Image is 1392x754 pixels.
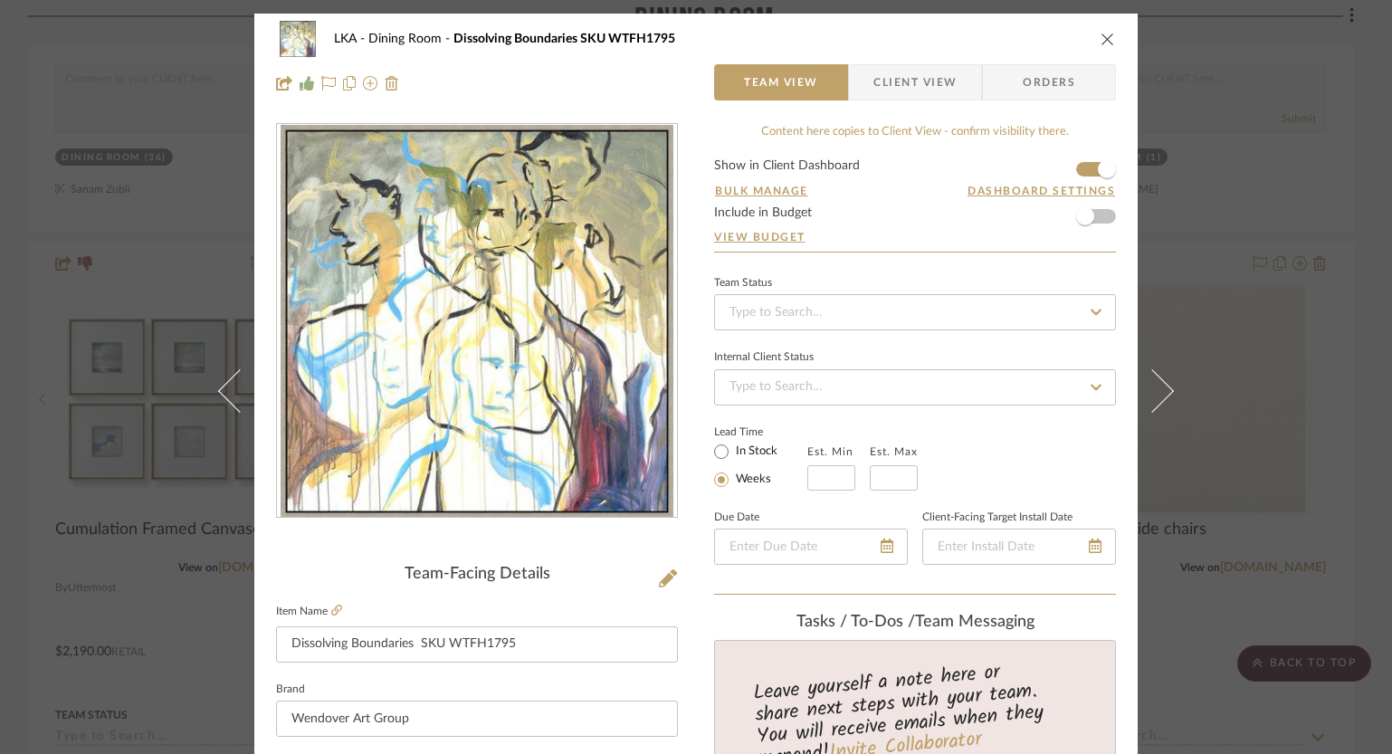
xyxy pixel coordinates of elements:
label: Est. Max [870,445,918,458]
div: Content here copies to Client View - confirm visibility there. [714,123,1116,141]
div: Team Status [714,279,772,288]
span: Team View [744,64,818,100]
input: Enter Install Date [922,529,1116,565]
div: Team-Facing Details [276,565,678,585]
div: team Messaging [714,613,1116,633]
mat-radio-group: Select item type [714,440,807,491]
button: close [1100,31,1116,47]
label: Client-Facing Target Install Date [922,513,1073,522]
label: Lead Time [714,424,807,440]
button: Dashboard Settings [967,183,1116,199]
label: Weeks [732,472,771,488]
input: Enter Item Name [276,626,678,663]
span: Client View [873,64,957,100]
img: Remove from project [385,76,399,91]
a: View Budget [714,230,1116,244]
span: Dining Room [368,33,453,45]
label: Item Name [276,604,342,619]
span: Dissolving Boundaries SKU WTFH1795 [453,33,675,45]
input: Enter Brand [276,701,678,737]
label: Est. Min [807,445,853,458]
div: 0 [277,125,677,518]
img: 4130079f-5e09-48e1-a47c-7f721fd3bc1b_436x436.jpg [281,125,673,518]
span: Orders [1003,64,1095,100]
label: Due Date [714,513,759,522]
input: Type to Search… [714,369,1116,406]
input: Type to Search… [714,294,1116,330]
label: Brand [276,685,305,694]
span: Tasks / To-Dos / [796,614,915,630]
input: Enter Due Date [714,529,908,565]
div: Internal Client Status [714,353,814,362]
button: Bulk Manage [714,183,809,199]
label: In Stock [732,444,777,460]
span: LKA [334,33,368,45]
img: 4130079f-5e09-48e1-a47c-7f721fd3bc1b_48x40.jpg [276,21,319,57]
